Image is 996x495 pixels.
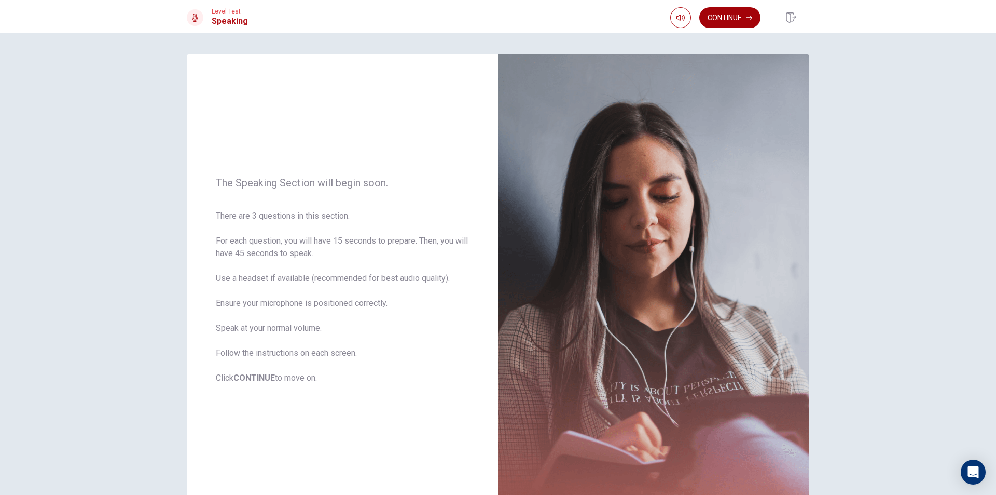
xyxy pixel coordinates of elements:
h1: Speaking [212,15,248,28]
b: CONTINUE [233,373,275,383]
span: The Speaking Section will begin soon. [216,177,469,189]
div: Open Intercom Messenger [961,460,986,485]
span: There are 3 questions in this section. For each question, you will have 15 seconds to prepare. Th... [216,210,469,384]
span: Level Test [212,8,248,15]
button: Continue [699,7,760,28]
